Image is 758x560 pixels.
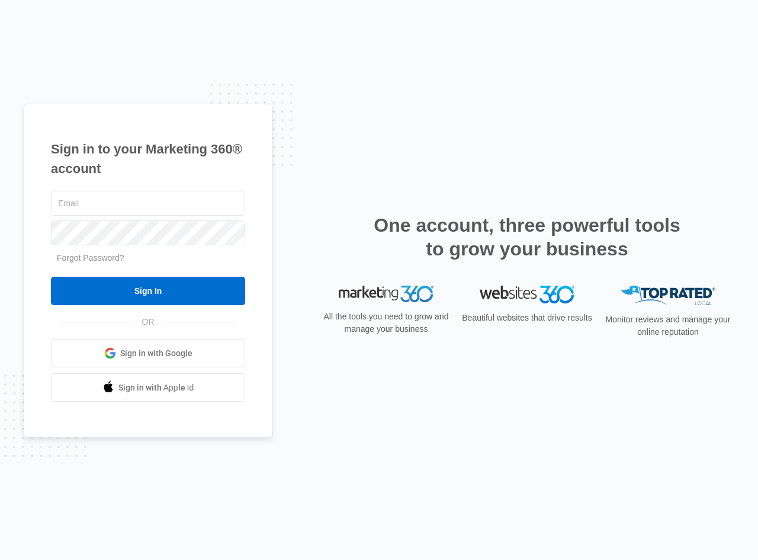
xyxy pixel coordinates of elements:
[339,286,433,302] img: Marketing 360
[320,311,452,335] p: All the tools you need to grow and manage your business
[51,339,245,367] a: Sign in with Google
[120,347,192,360] span: Sign in with Google
[602,313,734,338] p: Monitor reviews and manage your online reputation
[370,213,684,261] h2: One account, three powerful tools to grow your business
[51,139,245,178] h1: Sign in to your Marketing 360® account
[57,253,124,263] a: Forgot Password?
[51,277,245,305] input: Sign In
[51,373,245,402] a: Sign in with Apple Id
[118,382,194,394] span: Sign in with Apple Id
[480,286,574,303] img: Websites 360
[134,316,163,328] span: OR
[51,191,245,216] input: Email
[621,286,715,305] img: Top Rated Local
[461,312,593,324] p: Beautiful websites that drive results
